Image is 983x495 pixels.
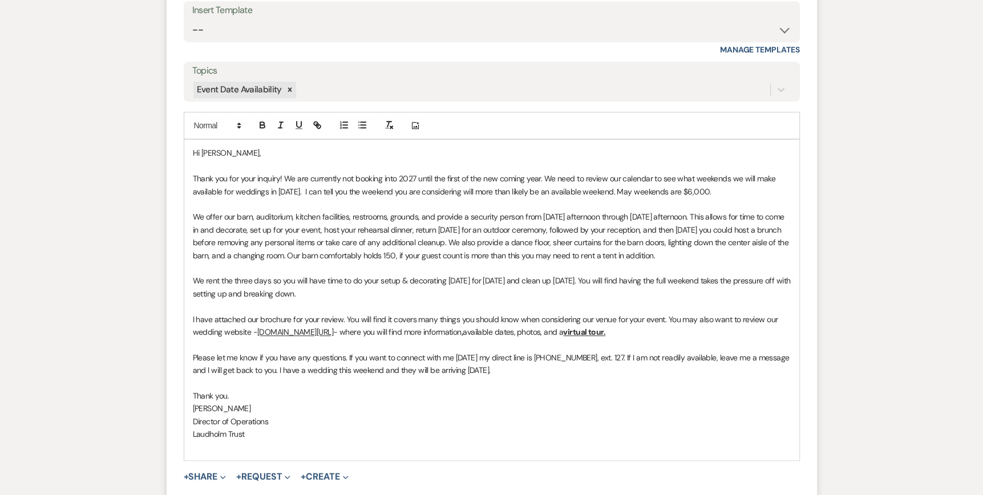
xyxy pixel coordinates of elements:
[193,274,791,300] p: We rent the three days so you will have time to do your setup & decorating [DATE] for [DATE] and ...
[193,389,791,402] p: Thank you.
[236,472,241,481] span: +
[193,428,791,440] p: Laudholm Trust
[563,327,605,337] u: virtual tour.
[193,402,791,415] p: [PERSON_NAME]
[193,172,791,198] p: Thank you for your inquiry! We are currently not booking into 2027 until the first of the new com...
[720,44,800,55] a: Manage Templates
[193,313,791,339] p: I have attached our brochure for your review. You will find it covers many things you should know...
[301,472,306,481] span: +
[462,327,463,337] strong: ,
[193,415,791,428] p: Director of Operations
[184,472,226,481] button: Share
[193,210,791,262] p: We offer our barn, auditorium, kitchen facilities, restrooms, grounds, and provide a security per...
[192,2,791,19] div: Insert Template
[193,147,791,159] p: Hi [PERSON_NAME],
[193,351,791,377] p: Please let me know if you have any questions. If you want to connect with me [DATE] my direct lin...
[184,472,189,481] span: +
[301,472,348,481] button: Create
[192,63,791,79] label: Topics
[193,82,284,98] div: Event Date Availability
[236,472,290,481] button: Request
[257,327,333,337] u: [DOMAIN_NAME][URL]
